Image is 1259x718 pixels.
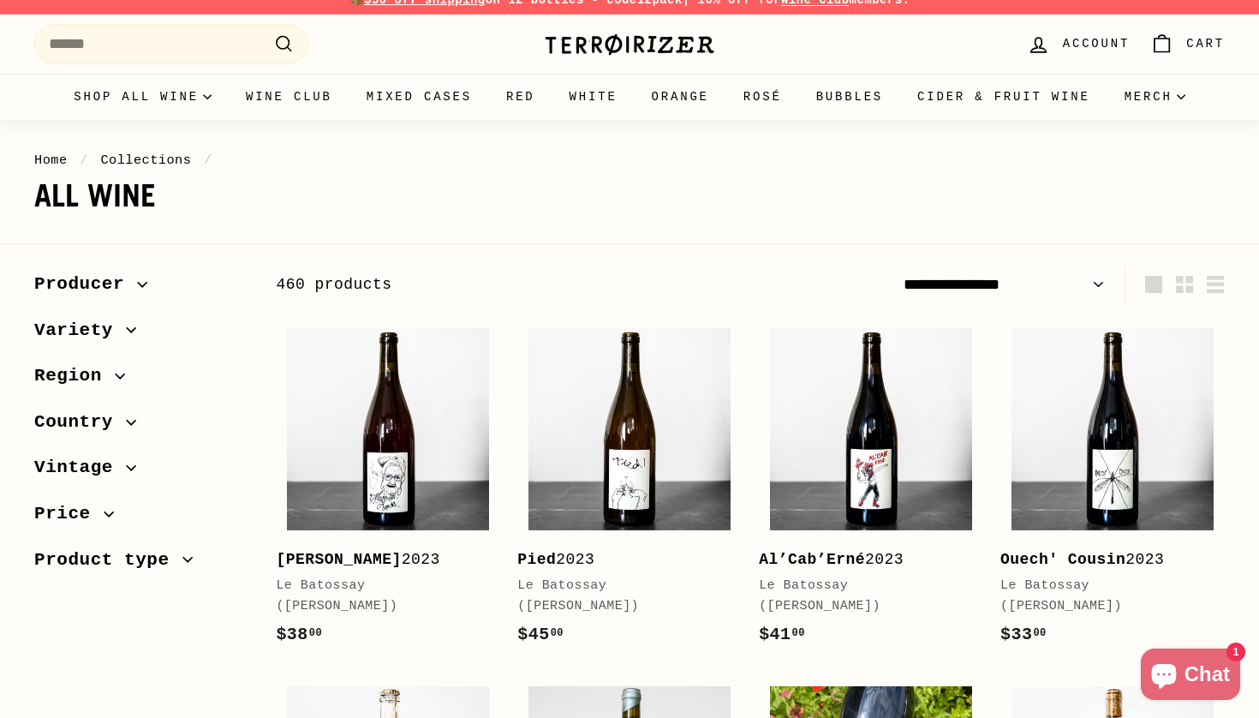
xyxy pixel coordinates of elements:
div: Le Batossay ([PERSON_NAME]) [759,576,966,617]
span: Product type [34,546,182,575]
span: $33 [1000,625,1047,644]
button: Product type [34,541,248,588]
inbox-online-store-chat: Shopify online store chat [1136,649,1245,704]
span: / [200,153,217,168]
span: Variety [34,316,126,345]
b: [PERSON_NAME] [276,551,401,568]
div: 460 products [276,272,750,297]
a: Wine Club [229,74,349,120]
a: Rosé [726,74,799,120]
span: Price [34,500,104,529]
span: Country [34,408,126,437]
button: Variety [34,312,248,358]
a: Pied2023Le Batossay ([PERSON_NAME]) [517,317,742,667]
div: 2023 [1000,547,1208,572]
a: Al’Cab’Erné2023Le Batossay ([PERSON_NAME]) [759,317,983,667]
div: Le Batossay ([PERSON_NAME]) [1000,576,1208,617]
span: Vintage [34,453,126,482]
span: $41 [759,625,805,644]
div: 2023 [517,547,725,572]
button: Producer [34,266,248,312]
a: Cider & Fruit Wine [900,74,1107,120]
a: Home [34,153,68,168]
a: Mixed Cases [349,74,489,120]
a: Orange [635,74,726,120]
a: Red [489,74,552,120]
span: / [75,153,92,168]
sup: 00 [309,627,322,639]
button: Vintage [34,449,248,495]
span: $45 [517,625,564,644]
a: Account [1017,19,1140,69]
button: Region [34,357,248,404]
button: Price [34,495,248,541]
b: Pied [517,551,556,568]
a: Bubbles [799,74,900,120]
div: 2023 [276,547,483,572]
span: $38 [276,625,322,644]
sup: 00 [1033,627,1046,639]
sup: 00 [551,627,564,639]
span: Region [34,362,115,391]
div: 2023 [759,547,966,572]
a: White [552,74,635,120]
a: Cart [1140,19,1235,69]
span: Producer [34,270,137,299]
a: Ouech' Cousin2023Le Batossay ([PERSON_NAME]) [1000,317,1225,667]
div: Le Batossay ([PERSON_NAME]) [517,576,725,617]
nav: breadcrumbs [34,150,1225,171]
a: [PERSON_NAME]2023Le Batossay ([PERSON_NAME]) [276,317,500,667]
b: Ouech' Cousin [1000,551,1125,568]
span: Cart [1186,34,1225,53]
h1: All wine [34,179,1225,213]
b: Al’Cab’Erné [759,551,865,568]
sup: 00 [792,627,805,639]
summary: Merch [1107,74,1202,120]
button: Country [34,404,248,450]
span: Account [1063,34,1130,53]
summary: Shop all wine [57,74,229,120]
div: Le Batossay ([PERSON_NAME]) [276,576,483,617]
a: Collections [100,153,191,168]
